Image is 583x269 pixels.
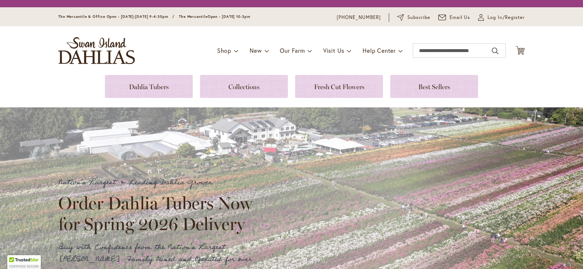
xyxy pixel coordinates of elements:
a: Log In/Register [478,14,525,21]
span: Subscribe [407,14,430,21]
h2: Order Dahlia Tubers Now for Spring 2026 Delivery [58,193,259,234]
span: Email Us [450,14,470,21]
a: Email Us [438,14,470,21]
span: Open - [DATE] 10-3pm [208,14,250,19]
a: store logo [58,37,135,64]
span: Shop [217,47,231,54]
span: Our Farm [280,47,305,54]
a: Subscribe [397,14,430,21]
span: The Mercantile & Office Open - [DATE]-[DATE] 9-4:30pm / The Mercantile [58,14,208,19]
div: TrustedSite Certified [7,255,41,269]
button: Search [492,45,498,57]
a: [PHONE_NUMBER] [337,14,381,21]
span: Help Center [363,47,396,54]
span: Visit Us [323,47,344,54]
p: Nation's Largest & Leading Dahlia Grower [58,177,259,189]
span: New [250,47,262,54]
span: Log In/Register [488,14,525,21]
